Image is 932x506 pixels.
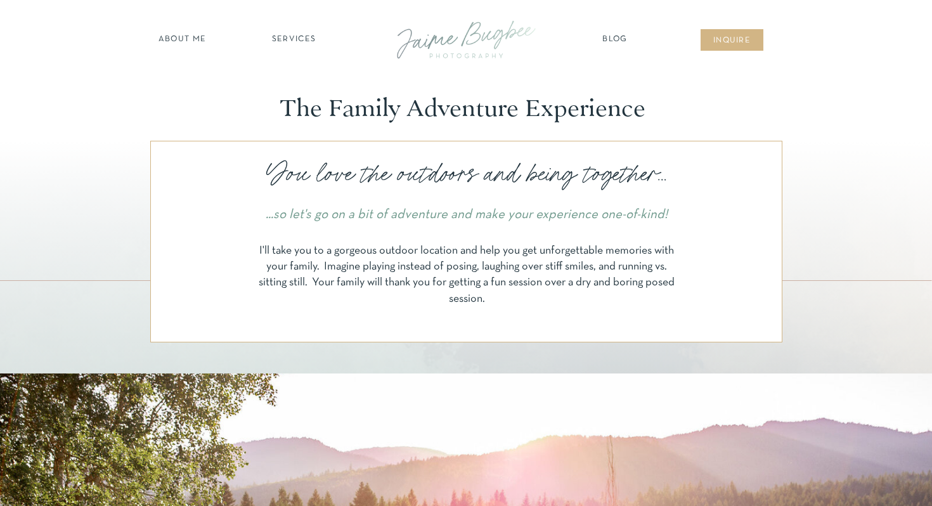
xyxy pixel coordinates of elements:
a: Blog [599,34,631,46]
a: about ME [155,34,210,46]
p: The Family Adventure Experience [280,94,652,123]
a: SERVICES [258,34,330,46]
p: You love the outdoors and being together... [250,156,682,192]
a: inqUIre [706,35,758,48]
i: ...so let's go on a bit of adventure and make your experience one-of-kind! [266,209,668,221]
p: I'll take you to a gorgeous outdoor location and help you get unforgettable memories with your fa... [256,243,678,314]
